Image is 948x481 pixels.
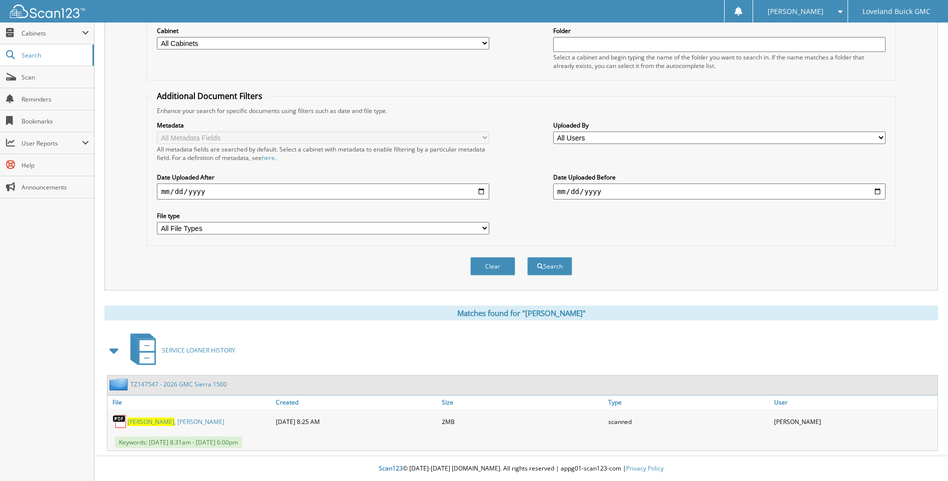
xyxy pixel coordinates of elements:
input: start [157,183,489,199]
span: User Reports [21,139,82,147]
span: [PERSON_NAME] [768,8,824,14]
label: Date Uploaded After [157,173,489,181]
div: Matches found for "[PERSON_NAME]" [104,305,938,320]
div: All metadata fields are searched by default. Select a cabinet with metadata to enable filtering b... [157,145,489,162]
span: Scan [21,73,89,81]
a: Privacy Policy [626,464,664,472]
span: Search [21,51,87,59]
span: Announcements [21,183,89,191]
a: TZ147547 - 2026 GMC Sierra 1500 [130,380,227,388]
span: Bookmarks [21,117,89,125]
a: Type [606,395,772,409]
label: Folder [553,26,886,35]
div: Select a cabinet and begin typing the name of the folder you want to search in. If the name match... [553,53,886,70]
label: Uploaded By [553,121,886,129]
label: File type [157,211,489,220]
div: [DATE] 8:25 AM [273,411,439,431]
span: Scan123 [379,464,403,472]
img: PDF.png [112,414,127,429]
span: Keywords: [DATE] 8:31am - [DATE] 6:00pm [115,436,242,448]
img: scan123-logo-white.svg [10,4,85,18]
a: File [107,395,273,409]
span: Reminders [21,95,89,103]
button: Clear [470,257,515,275]
span: [PERSON_NAME] [127,417,174,426]
a: Created [273,395,439,409]
iframe: Chat Widget [898,433,948,481]
legend: Additional Document Filters [152,90,267,101]
label: Date Uploaded Before [553,173,886,181]
button: Search [527,257,572,275]
a: Size [439,395,605,409]
span: SERVICE LOANER HISTORY [162,346,235,354]
a: [PERSON_NAME], [PERSON_NAME] [127,417,224,426]
img: folder2.png [109,378,130,390]
span: Cabinets [21,29,82,37]
label: Metadata [157,121,489,129]
a: User [772,395,938,409]
label: Cabinet [157,26,489,35]
a: SERVICE LOANER HISTORY [124,330,235,370]
div: Enhance your search for specific documents using filters such as date and file type. [152,106,890,115]
div: © [DATE]-[DATE] [DOMAIN_NAME]. All rights reserved | appg01-scan123-com | [94,456,948,481]
div: [PERSON_NAME] [772,411,938,431]
span: Help [21,161,89,169]
div: 2MB [439,411,605,431]
span: Loveland Buick GMC [863,8,931,14]
input: end [553,183,886,199]
div: scanned [606,411,772,431]
a: here [262,153,275,162]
